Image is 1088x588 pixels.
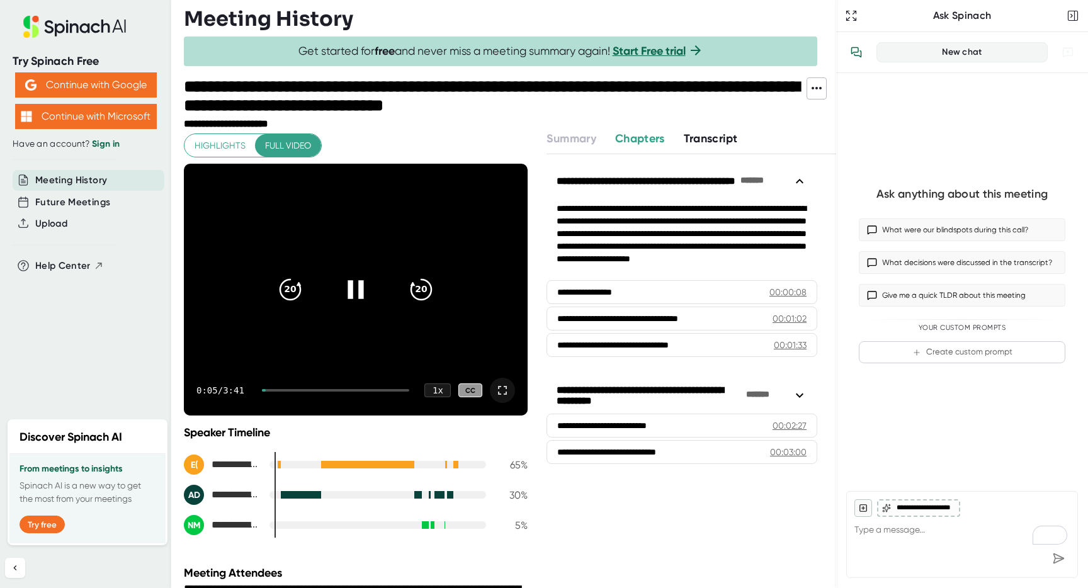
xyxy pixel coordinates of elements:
div: Ashley Diggins [184,485,259,505]
div: Ask anything about this meeting [876,187,1048,201]
button: Meeting History [35,173,107,188]
button: What decisions were discussed in the transcript? [859,251,1065,274]
b: free [375,44,395,58]
div: Send message [1047,547,1070,570]
button: Highlights [184,134,256,157]
div: CC [458,383,482,398]
a: Start Free trial [613,44,686,58]
div: Have an account? [13,139,159,150]
div: Try Spinach Free [13,54,159,69]
span: Help Center [35,259,91,273]
div: Erin Aregood (She/Her) [184,455,259,475]
a: Sign in [92,139,120,149]
span: Summary [547,132,596,145]
button: Collapse sidebar [5,558,25,578]
span: Full video [265,138,311,154]
span: Highlights [195,138,246,154]
button: View conversation history [844,40,869,65]
span: Get started for and never miss a meeting summary again! [298,44,703,59]
button: Chapters [615,130,665,147]
button: Transcript [684,130,738,147]
div: Your Custom Prompts [859,324,1065,332]
button: Full video [255,134,321,157]
div: 00:01:33 [774,339,807,351]
img: Aehbyd4JwY73AAAAAElFTkSuQmCC [25,79,37,91]
button: Upload [35,217,67,231]
button: Give me a quick TLDR about this meeting [859,284,1065,307]
div: 00:02:27 [773,419,807,432]
div: 0:05 / 3:41 [196,385,247,395]
button: Continue with Microsoft [15,104,157,129]
div: Ask Spinach [860,9,1064,22]
button: Help Center [35,259,104,273]
span: Chapters [615,132,665,145]
button: Future Meetings [35,195,110,210]
div: New chat [885,47,1040,58]
span: Transcript [684,132,738,145]
h3: Meeting History [184,7,353,31]
button: What were our blindspots during this call? [859,218,1065,241]
div: 65 % [496,459,528,471]
div: E( [184,455,204,475]
button: Close conversation sidebar [1064,7,1082,25]
div: 00:00:08 [769,286,807,298]
p: Spinach AI is a new way to get the most from your meetings [20,479,156,506]
button: Expand to Ask Spinach page [842,7,860,25]
h3: From meetings to insights [20,464,156,474]
div: Meeting Attendees [184,566,531,580]
button: Try free [20,516,65,533]
div: NM [184,515,204,535]
div: AD [184,485,204,505]
button: Continue with Google [15,72,157,98]
div: 1 x [424,383,451,397]
button: Create custom prompt [859,341,1065,363]
button: Summary [547,130,596,147]
div: 00:01:02 [773,312,807,325]
div: 00:03:00 [770,446,807,458]
div: 5 % [496,519,528,531]
textarea: To enrich screen reader interactions, please activate Accessibility in Grammarly extension settings [854,517,1070,547]
div: Nicole Masloff [184,515,259,535]
h2: Discover Spinach AI [20,429,122,446]
div: Speaker Timeline [184,426,528,439]
div: 30 % [496,489,528,501]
